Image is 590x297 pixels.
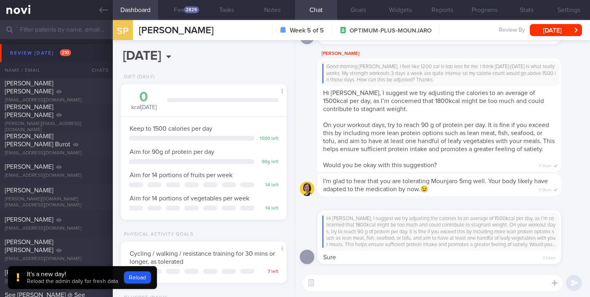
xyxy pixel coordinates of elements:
span: 210 [60,49,71,56]
span: Aim for 14 portions of vegetables per week [130,195,249,202]
div: 14 left [258,182,279,188]
span: Aim for 14 portions of fruits per week [130,172,232,178]
div: Chats [81,62,113,78]
div: Diet (Daily) [121,74,155,80]
div: 90 g left [258,159,279,165]
div: [PERSON_NAME][EMAIL_ADDRESS][DOMAIN_NAME] [5,121,108,133]
button: [DATE] [530,24,582,36]
span: Sure [323,254,336,261]
div: It's a new day! [27,270,118,278]
div: SP [108,15,138,46]
div: [EMAIL_ADDRESS][DOMAIN_NAME] [5,150,108,156]
div: Good morning [PERSON_NAME]. I feel like 1200 cal is too less for me. I think [DATE]-[DATE] is wha... [322,64,556,83]
div: 1500 left [258,136,279,142]
strong: Week 5 of 5 [290,26,324,34]
span: [PERSON_NAME] [139,26,214,35]
span: [PERSON_NAME] [5,269,53,276]
span: Would you be okay with this suggestion? [323,162,437,168]
div: [PERSON_NAME] [317,49,585,59]
div: [EMAIL_ADDRESS][DOMAIN_NAME] [5,97,108,103]
span: Aim for 90g of protein per day [130,149,214,155]
div: 14 left [258,206,279,212]
div: kcal [DATE] [129,90,159,111]
span: [PERSON_NAME] [PERSON_NAME] [5,104,53,118]
span: On your workout days, try to reach 90 g of protein per day. It is fine if you exceed this by incl... [323,122,555,152]
span: [PERSON_NAME] [PERSON_NAME] [5,80,53,95]
div: Hi [PERSON_NAME], I suggest we try adjusting the calories to an average of 1500kcal per day, as I... [322,216,556,248]
span: 11:36am [539,161,551,169]
span: 11:38am [539,185,551,193]
div: [EMAIL_ADDRESS][DOMAIN_NAME] [5,256,108,262]
span: [PERSON_NAME] [5,216,53,223]
span: Review By [499,27,525,34]
span: Reload the admin daily for fresh data [27,279,118,284]
span: [PERSON_NAME] [5,187,53,194]
span: [PERSON_NAME] [PERSON_NAME] [5,239,53,253]
span: Cycling / walking / resistance training for 30 mins or longer, as tolerated [130,251,275,265]
span: Hi [PERSON_NAME], I suggest we try adjusting the calories to an average of 1500kcal per day, as I... [323,90,544,112]
div: 7 left [258,269,279,275]
button: Reload [124,271,151,283]
span: 11:54am [543,253,555,261]
div: [PERSON_NAME][DOMAIN_NAME][EMAIL_ADDRESS][DOMAIN_NAME] [5,196,108,208]
div: 0 [129,90,159,104]
div: Review [DATE] [8,48,73,59]
div: [EMAIL_ADDRESS][DOMAIN_NAME] [5,226,108,232]
span: [PERSON_NAME] [5,164,53,170]
div: Physical Activity Goals [121,232,193,238]
span: Keep to 1500 calories per day [130,125,212,132]
div: [EMAIL_ADDRESS][DOMAIN_NAME] [5,279,108,285]
span: [PERSON_NAME] [PERSON_NAME] Burot [5,133,70,147]
span: OPTIMUM-PLUS-MOUNJARO [350,27,431,35]
span: I'm glad to hear that you are tolerating Mounjaro 5mg well. Your body likely have adapted to the ... [323,178,548,192]
div: [EMAIL_ADDRESS][DOMAIN_NAME] [5,173,108,179]
div: 2829 [184,6,199,13]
